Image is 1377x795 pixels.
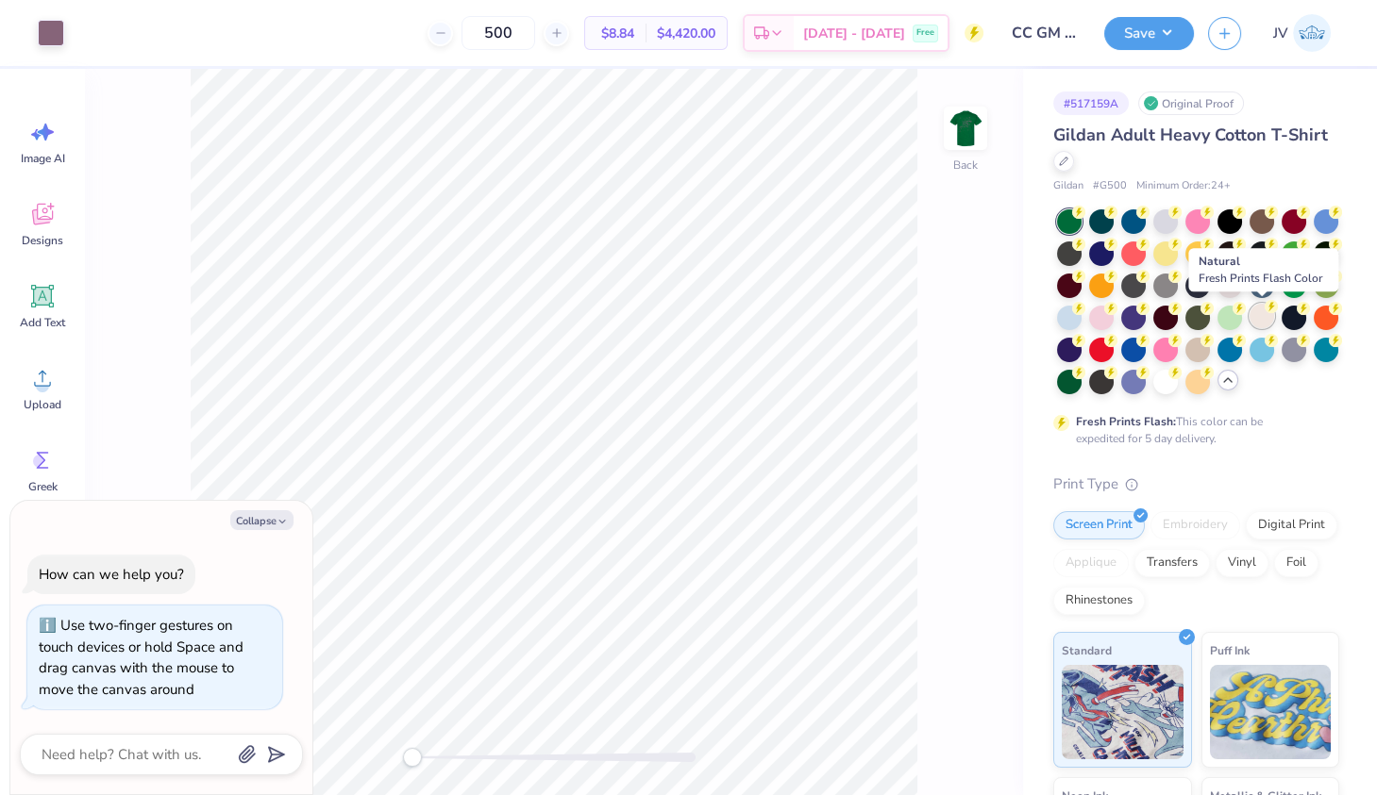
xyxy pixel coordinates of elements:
[1265,14,1339,52] a: JV
[1136,178,1231,194] span: Minimum Order: 24 +
[1134,549,1210,577] div: Transfers
[596,24,634,43] span: $8.84
[39,616,243,699] div: Use two-finger gestures on touch devices or hold Space and drag canvas with the mouse to move the...
[230,510,294,530] button: Collapse
[21,151,65,166] span: Image AI
[947,109,984,147] img: Back
[28,479,58,494] span: Greek
[39,565,184,584] div: How can we help you?
[24,397,61,412] span: Upload
[1273,23,1288,44] span: JV
[1246,511,1337,539] div: Digital Print
[998,14,1090,52] input: Untitled Design
[1053,91,1129,115] div: # 517159A
[1216,549,1268,577] div: Vinyl
[1076,414,1176,429] strong: Fresh Prints Flash:
[1053,124,1328,146] span: Gildan Adult Heavy Cotton T-Shirt
[1053,511,1145,539] div: Screen Print
[1062,665,1184,759] img: Standard
[1053,178,1083,194] span: Gildan
[1053,587,1145,615] div: Rhinestones
[803,24,905,43] span: [DATE] - [DATE]
[1138,91,1244,115] div: Original Proof
[1293,14,1331,52] img: Jordyn Valfer
[1210,640,1250,660] span: Puff Ink
[403,748,422,767] div: Accessibility label
[657,24,715,43] span: $4,420.00
[1150,511,1240,539] div: Embroidery
[20,315,65,330] span: Add Text
[462,16,535,50] input: – –
[916,26,934,40] span: Free
[1274,549,1318,577] div: Foil
[1076,413,1308,447] div: This color can be expedited for 5 day delivery.
[1053,549,1129,577] div: Applique
[22,233,63,248] span: Designs
[1104,17,1194,50] button: Save
[1053,473,1339,495] div: Print Type
[1210,665,1332,759] img: Puff Ink
[1188,248,1338,291] div: Natural
[1093,178,1127,194] span: # G500
[1199,271,1322,286] span: Fresh Prints Flash Color
[1062,640,1112,660] span: Standard
[953,157,978,174] div: Back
